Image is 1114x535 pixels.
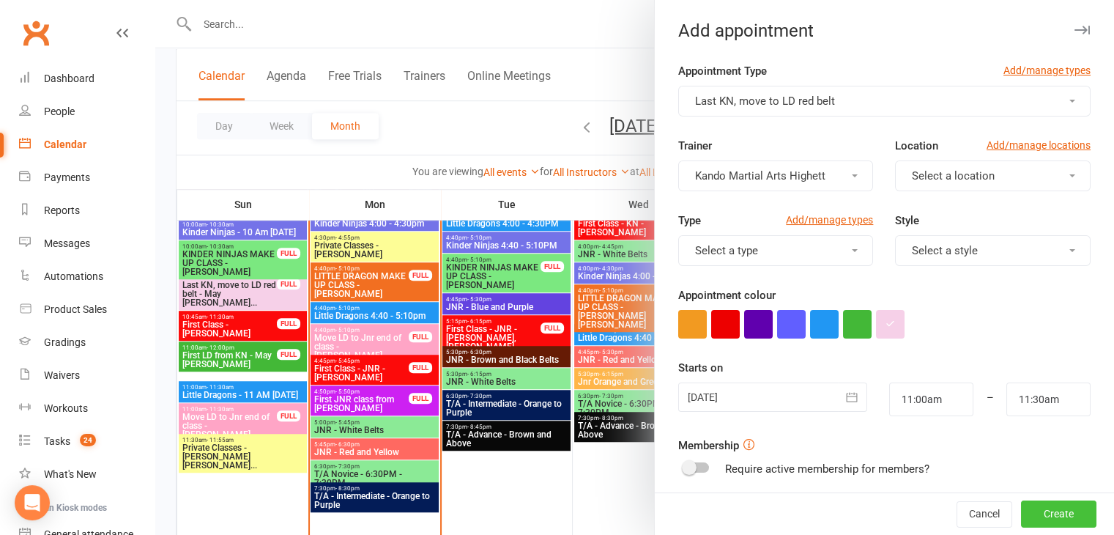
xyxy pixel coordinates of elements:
div: Automations [44,270,103,282]
a: Dashboard [19,62,155,95]
button: Cancel [957,501,1012,528]
button: Select a location [895,160,1091,191]
a: Payments [19,161,155,194]
a: Product Sales [19,293,155,326]
div: Product Sales [44,303,107,315]
span: Kando Martial Arts Highett [695,169,825,182]
div: Gradings [44,336,86,348]
a: Calendar [19,128,155,161]
span: Select a type [695,244,758,257]
a: Tasks 24 [19,425,155,458]
label: Appointment Type [678,62,767,80]
a: Gradings [19,326,155,359]
a: Waivers [19,359,155,392]
a: Add/manage types [786,212,873,228]
div: Waivers [44,369,80,381]
div: Add appointment [655,21,1114,41]
div: Require active membership for members? [725,460,929,478]
div: Open Intercom Messenger [15,485,50,520]
div: Dashboard [44,73,94,84]
button: Select a type [678,235,874,266]
button: Select a style [895,235,1091,266]
a: Clubworx [18,15,54,51]
div: – [973,383,1008,416]
a: Add/manage types [1003,62,1091,78]
label: Starts on [678,359,723,377]
div: What's New [44,468,97,480]
div: Tasks [44,435,70,447]
button: Last KN, move to LD red belt [678,86,1091,117]
div: Workouts [44,402,88,414]
button: Create [1021,501,1096,528]
a: Automations [19,260,155,293]
label: Style [895,212,919,229]
span: Select a location [912,169,995,182]
a: People [19,95,155,128]
a: Workouts [19,392,155,425]
a: Messages [19,227,155,260]
label: Location [895,137,938,155]
a: Reports [19,194,155,227]
div: Reports [44,204,80,216]
div: Payments [44,171,90,183]
button: Kando Martial Arts Highett [678,160,874,191]
a: What's New [19,458,155,491]
label: Type [678,212,701,229]
label: Membership [678,437,739,454]
label: Appointment colour [678,287,776,304]
span: Last KN, move to LD red belt [695,95,835,108]
div: Messages [44,237,90,249]
div: Calendar [44,139,86,150]
span: Select a style [912,244,978,257]
span: 24 [80,434,96,446]
label: Trainer [678,137,712,155]
a: Add/manage locations [987,137,1091,153]
div: People [44,106,75,117]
